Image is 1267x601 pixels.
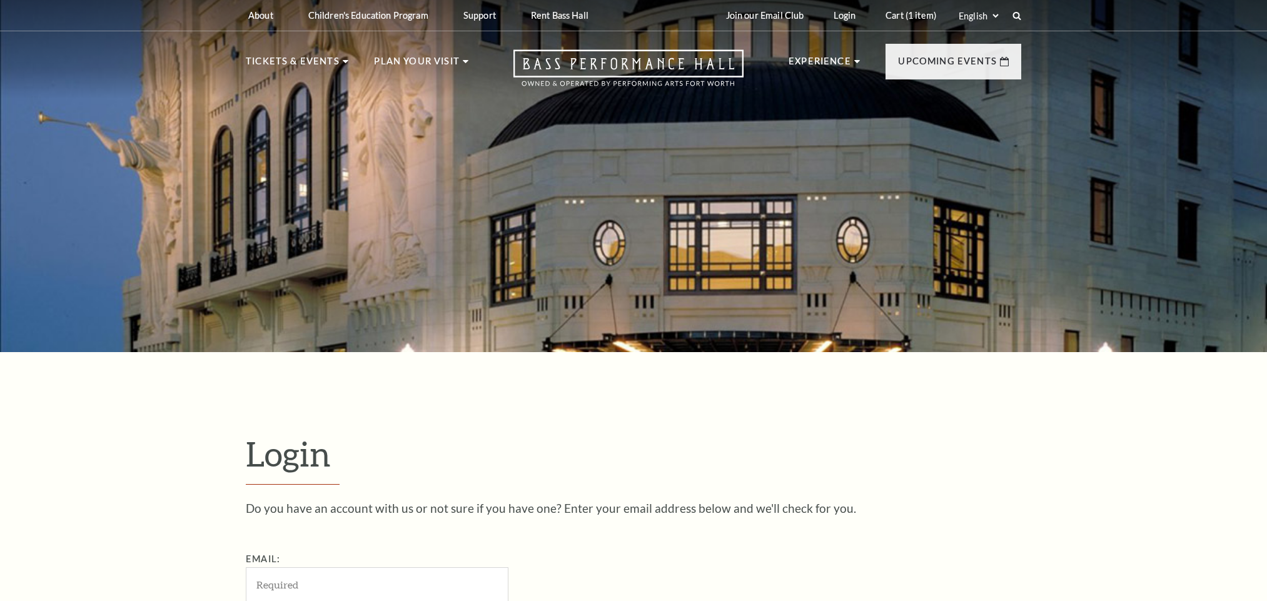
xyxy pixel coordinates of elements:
p: Upcoming Events [898,54,997,76]
p: About [248,10,273,21]
label: Email: [246,553,280,564]
span: Login [246,433,331,473]
select: Select: [956,10,1001,22]
p: Support [463,10,496,21]
p: Tickets & Events [246,54,340,76]
p: Rent Bass Hall [531,10,588,21]
p: Do you have an account with us or not sure if you have one? Enter your email address below and we... [246,502,1021,514]
p: Plan Your Visit [374,54,460,76]
p: Experience [789,54,851,76]
p: Children's Education Program [308,10,428,21]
